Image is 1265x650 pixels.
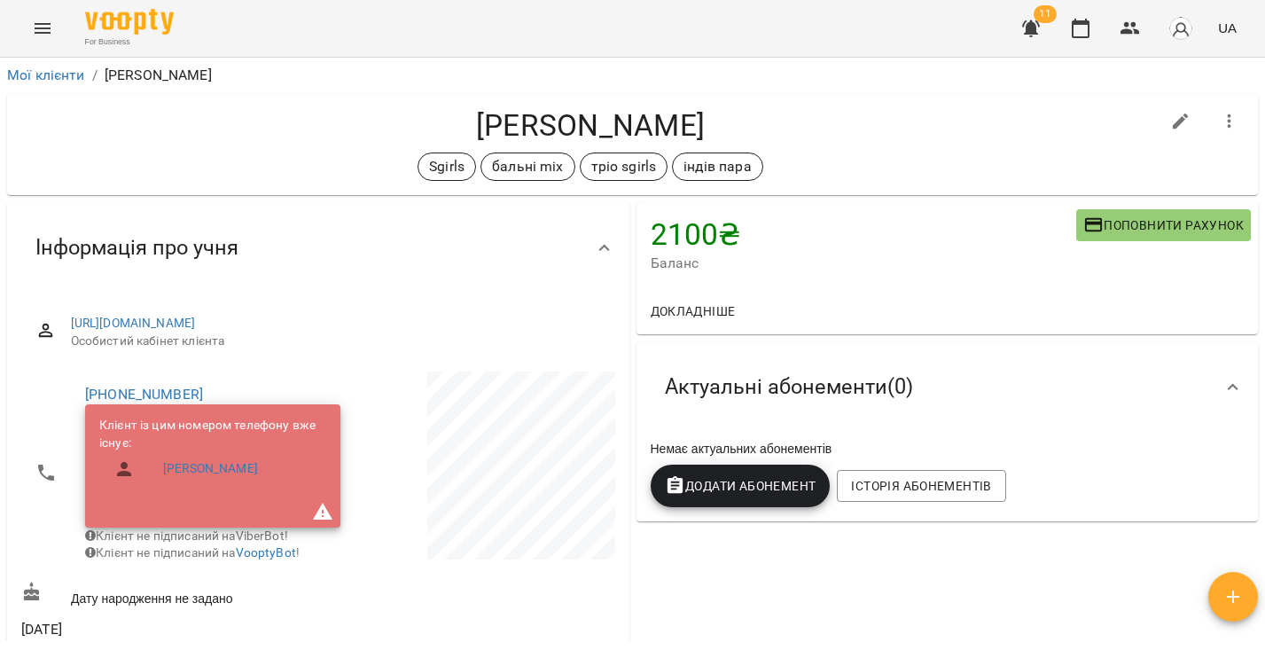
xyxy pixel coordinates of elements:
[1218,19,1237,37] span: UA
[18,578,318,611] div: Дату народження не задано
[85,529,288,543] span: Клієнт не підписаний на ViberBot!
[1211,12,1244,44] button: UA
[35,234,238,262] span: Інформація про учня
[591,156,657,177] p: тріо sgirls
[7,65,1258,86] nav: breadcrumb
[651,301,736,322] span: Докладніше
[851,475,991,497] span: Історія абонементів
[7,202,629,294] div: Інформація про учня
[418,153,476,181] div: Sgirls
[71,333,601,350] span: Особистий кабінет клієнта
[1076,209,1251,241] button: Поповнити рахунок
[651,216,1076,253] h4: 2100 ₴
[672,153,762,181] div: індів пара
[99,417,326,494] ul: Клієнт із цим номером телефону вже існує:
[21,619,315,640] span: [DATE]
[1083,215,1244,236] span: Поповнити рахунок
[492,156,563,177] p: бальні mix
[21,7,64,50] button: Menu
[71,316,196,330] a: [URL][DOMAIN_NAME]
[85,36,174,48] span: For Business
[92,65,98,86] li: /
[647,436,1248,461] div: Немає актуальних абонементів
[163,460,258,478] a: [PERSON_NAME]
[651,253,1076,274] span: Баланс
[683,156,751,177] p: індів пара
[85,9,174,35] img: Voopty Logo
[837,470,1005,502] button: Історія абонементів
[644,295,743,327] button: Докладніше
[665,475,816,497] span: Додати Абонемент
[85,545,300,560] span: Клієнт не підписаний на !
[105,65,212,86] p: [PERSON_NAME]
[1034,5,1057,23] span: 11
[651,465,831,507] button: Додати Абонемент
[580,153,668,181] div: тріо sgirls
[480,153,574,181] div: бальні mix
[665,373,913,401] span: Актуальні абонементи ( 0 )
[429,156,465,177] p: Sgirls
[7,67,85,83] a: Мої клієнти
[236,545,296,560] a: VooptyBot
[85,386,203,403] a: [PHONE_NUMBER]
[1168,16,1193,41] img: avatar_s.png
[21,107,1160,144] h4: [PERSON_NAME]
[636,341,1259,433] div: Актуальні абонементи(0)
